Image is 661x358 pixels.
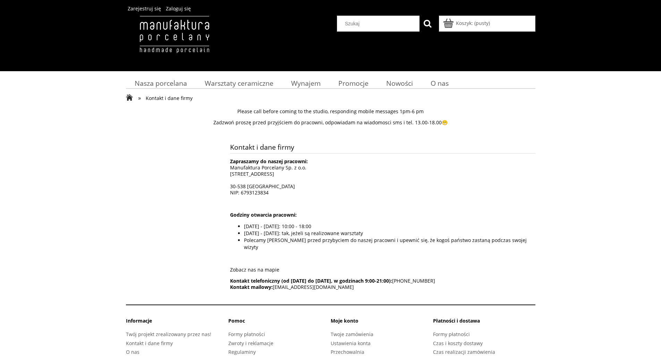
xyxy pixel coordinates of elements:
span: [DATE] - [DATE]: 10:00 - 18:00 [244,223,311,230]
span: Nasza porcelana [135,78,187,88]
a: O nas [126,349,139,355]
span: Wynajem [291,78,321,88]
strong: Zapraszamy do naszej pracowni: [230,158,308,165]
span: [EMAIL_ADDRESS][DOMAIN_NAME] [230,284,354,290]
a: Kontakt telefoniczny (od [DATE] do [DATE], w godzinach 9:00-21:00):[PHONE_NUMBER]Kontakt mailowy:... [230,277,435,290]
a: Promocje [329,76,377,90]
a: Formy płatności [228,331,265,338]
span: Kontakt i dane firmy [146,95,193,101]
span: [DATE] - [DATE]: tak, jeżeli są realizowane warsztaty [244,230,363,236]
a: Ustawienia konta [331,340,371,347]
a: Twój projekt zrealizowany przez nas! [126,331,211,338]
strong: Godziny otwarcia pracowni: [230,211,297,218]
p: Zadzwoń proszę przed przyjściem do pracowni, odpowiadam na wiadomosci sms i tel. 13.00-18.00😁 [126,119,535,126]
a: Kontakt i dane firmy [126,340,173,347]
a: Warsztaty ceramiczne [196,76,282,90]
img: Manufaktura Porcelany [126,16,223,68]
span: Koszyk: [456,20,473,26]
a: Regulaminy [228,349,256,355]
a: Czas i koszty dostawy [433,340,483,347]
button: Szukaj [420,16,435,32]
li: Informacje [126,317,228,330]
a: Zaloguj się [166,5,191,12]
a: Wynajem [282,76,329,90]
a: O nas [422,76,457,90]
a: Zarejestruj się [128,5,161,12]
input: Szukaj w sklepie [340,16,420,31]
a: Produkty w koszyku 0. Przejdź do koszyka [444,20,490,26]
span: Manufaktura Porcelany Sp. z o.o. [STREET_ADDRESS] 30-538 [GEOGRAPHIC_DATA] NIP: 6793123834 [230,158,308,196]
a: Nasza porcelana [126,76,196,90]
span: Warsztaty ceramiczne [205,78,273,88]
a: Nowości [377,76,422,90]
a: Twoje zamówienia [331,331,373,338]
a: Przechowalnia [331,349,364,355]
strong: Kontakt telefoniczny (od [DATE] do [DATE], w godzinach 9:00-21:00): [230,277,392,284]
span: » [138,94,141,102]
span: Polecamy [PERSON_NAME] przed przybyciem do naszej pracowni i upewnić się, że kogoś państwo zastan... [244,237,527,250]
a: Zobacz nas na mapie [230,266,279,273]
p: Please call before coming to the studio, responding mobile messages 1pm-6 pm [126,108,535,115]
a: Formy płatności [433,331,470,338]
span: Nowości [386,78,413,88]
span: Kontakt i dane firmy [230,141,535,153]
span: [PHONE_NUMBER] [230,277,435,284]
li: Płatności i dostawa [433,317,535,330]
span: Promocje [338,78,368,88]
strong: Kontakt mailowy: [230,284,273,290]
b: (pusty) [474,20,490,26]
a: Czas realizacji zamówienia [433,349,495,355]
li: Pomoc [228,317,331,330]
a: Zwroty i reklamacje [228,340,273,347]
li: Moje konto [331,317,433,330]
span: O nas [431,78,449,88]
